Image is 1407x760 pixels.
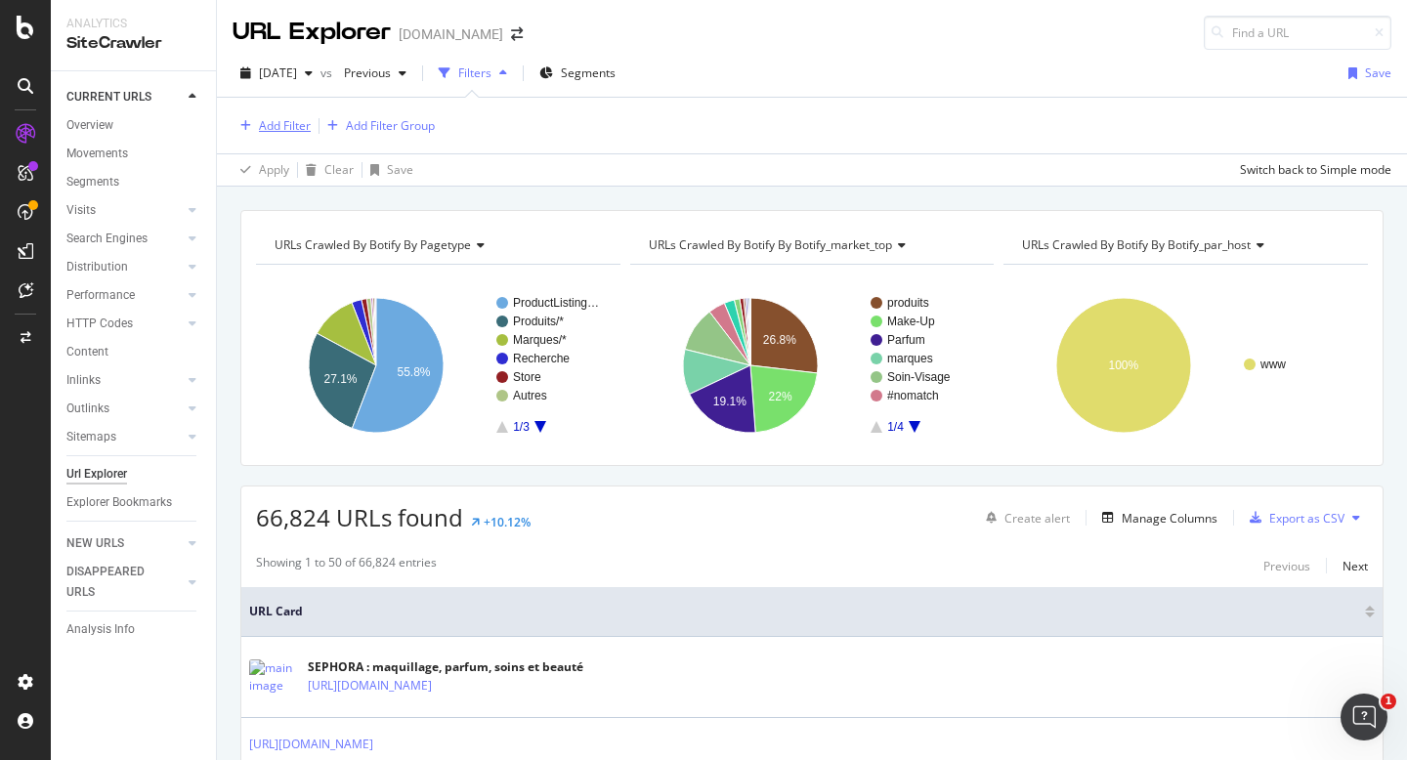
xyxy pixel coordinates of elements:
[513,389,547,402] text: Autres
[1343,554,1368,577] button: Next
[320,64,336,81] span: vs
[630,280,995,450] svg: A chart.
[66,314,133,334] div: HTTP Codes
[66,87,183,107] a: CURRENT URLS
[66,533,124,554] div: NEW URLS
[645,230,977,261] h4: URLs Crawled By Botify By botify_market_top
[458,64,491,81] div: Filters
[513,333,567,347] text: Marques/*
[1240,161,1391,178] div: Switch back to Simple mode
[256,280,620,450] svg: A chart.
[233,114,311,138] button: Add Filter
[1022,236,1251,253] span: URLs Crawled By Botify By botify_par_host
[249,659,298,695] img: main image
[1232,154,1391,186] button: Switch back to Simple mode
[484,514,531,530] div: +10.12%
[397,365,430,379] text: 55.8%
[66,144,128,164] div: Movements
[66,562,165,603] div: DISAPPEARED URLS
[66,492,172,513] div: Explorer Bookmarks
[1242,502,1344,533] button: Export as CSV
[561,64,616,81] span: Segments
[66,464,127,485] div: Url Explorer
[66,285,183,306] a: Performance
[768,390,791,403] text: 22%
[1003,280,1368,450] svg: A chart.
[532,58,623,89] button: Segments
[66,464,202,485] a: Url Explorer
[1018,230,1350,261] h4: URLs Crawled By Botify By botify_par_host
[887,296,929,310] text: produits
[324,161,354,178] div: Clear
[308,658,583,676] div: SEPHORA : maquillage, parfum, soins et beauté
[298,154,354,186] button: Clear
[66,399,109,419] div: Outlinks
[336,58,414,89] button: Previous
[431,58,515,89] button: Filters
[308,676,432,696] a: [URL][DOMAIN_NAME]
[1341,694,1387,740] iframe: Intercom live chat
[233,16,391,49] div: URL Explorer
[66,427,183,447] a: Sitemaps
[66,172,119,192] div: Segments
[1259,358,1286,371] text: www
[249,603,1360,620] span: URL Card
[1204,16,1391,50] input: Find a URL
[399,24,503,44] div: [DOMAIN_NAME]
[66,619,202,640] a: Analysis Info
[66,370,101,391] div: Inlinks
[66,342,108,362] div: Content
[66,257,128,277] div: Distribution
[513,352,570,365] text: Recherche
[1094,506,1217,529] button: Manage Columns
[1109,359,1139,372] text: 100%
[887,389,939,402] text: #nomatch
[271,230,603,261] h4: URLs Crawled By Botify By pagetype
[1122,510,1217,527] div: Manage Columns
[511,27,523,41] div: arrow-right-arrow-left
[1263,554,1310,577] button: Previous
[233,154,289,186] button: Apply
[66,16,200,32] div: Analytics
[513,370,541,384] text: Store
[362,154,413,186] button: Save
[323,372,357,386] text: 27.1%
[887,370,951,384] text: Soin-Visage
[887,333,925,347] text: Parfum
[256,501,463,533] span: 66,824 URLs found
[1269,510,1344,527] div: Export as CSV
[887,352,933,365] text: marques
[233,58,320,89] button: [DATE]
[346,117,435,134] div: Add Filter Group
[66,172,202,192] a: Segments
[513,296,599,310] text: ProductListing…
[275,236,471,253] span: URLs Crawled By Botify By pagetype
[1343,558,1368,574] div: Next
[1365,64,1391,81] div: Save
[256,554,437,577] div: Showing 1 to 50 of 66,824 entries
[66,257,183,277] a: Distribution
[66,533,183,554] a: NEW URLS
[66,619,135,640] div: Analysis Info
[66,342,202,362] a: Content
[978,502,1070,533] button: Create alert
[66,200,96,221] div: Visits
[762,333,795,347] text: 26.8%
[387,161,413,178] div: Save
[713,395,746,408] text: 19.1%
[649,236,892,253] span: URLs Crawled By Botify By botify_market_top
[259,64,297,81] span: 2025 Sep. 9th
[66,144,202,164] a: Movements
[1381,694,1396,709] span: 1
[66,115,202,136] a: Overview
[259,117,311,134] div: Add Filter
[249,735,373,754] a: [URL][DOMAIN_NAME]
[66,427,116,447] div: Sitemaps
[1263,558,1310,574] div: Previous
[887,420,904,434] text: 1/4
[66,87,151,107] div: CURRENT URLS
[66,562,183,603] a: DISAPPEARED URLS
